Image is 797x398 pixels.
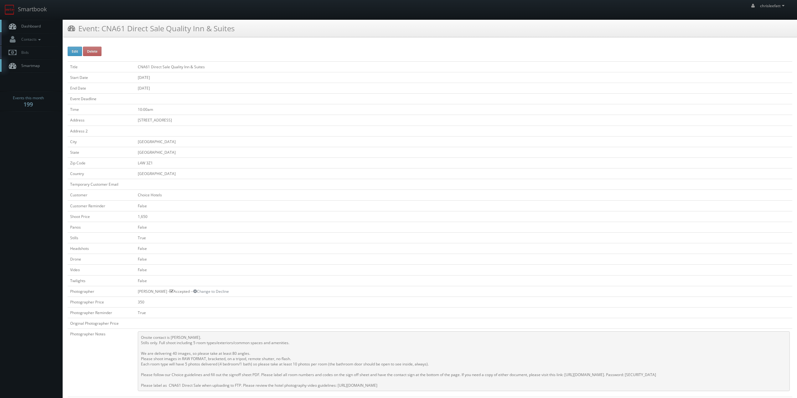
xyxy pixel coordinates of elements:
span: Dashboard [18,23,41,29]
td: True [135,307,792,318]
a: Change to Decline [193,289,229,294]
td: [GEOGRAPHIC_DATA] [135,168,792,179]
strong: 199 [23,101,33,108]
td: Choice Hotels [135,190,792,200]
span: Events this month [13,95,44,101]
img: smartbook-logo.png [5,5,15,15]
td: False [135,254,792,265]
td: City [68,136,135,147]
span: Bids [18,50,29,55]
button: Edit [68,47,82,56]
td: Temporary Customer Email [68,179,135,190]
td: False [135,265,792,275]
td: 10:00am [135,104,792,115]
td: 350 [135,297,792,307]
td: Customer Reminder [68,200,135,211]
td: [STREET_ADDRESS] [135,115,792,126]
td: Drone [68,254,135,265]
td: [GEOGRAPHIC_DATA] [135,147,792,158]
td: Stills [68,232,135,243]
td: Customer [68,190,135,200]
td: Video [68,265,135,275]
td: Photographer [68,286,135,297]
td: False [135,275,792,286]
span: Smartmap [18,63,40,68]
td: [DATE] [135,83,792,93]
span: chrisleefatt [760,3,786,8]
td: Photographer Notes [68,329,135,397]
td: [PERSON_NAME] - Accepted -- [135,286,792,297]
td: 1,650 [135,211,792,222]
td: True [135,232,792,243]
td: False [135,200,792,211]
td: Country [68,168,135,179]
td: Original Photographer Price [68,318,135,329]
td: Shoot Price [68,211,135,222]
td: State [68,147,135,158]
td: CNA61 Direct Sale Quality Inn & Suites [135,61,792,72]
td: Panos [68,222,135,232]
td: Title [68,61,135,72]
td: Start Date [68,72,135,83]
h3: Event: CNA61 Direct Sale Quality Inn & Suites [68,23,235,34]
td: Photographer Price [68,297,135,307]
td: End Date [68,83,135,93]
td: [GEOGRAPHIC_DATA] [135,136,792,147]
td: False [135,243,792,254]
td: Address [68,115,135,126]
td: False [135,222,792,232]
td: [DATE] [135,72,792,83]
td: Event Deadline [68,94,135,104]
button: Delete [83,47,101,56]
td: Time [68,104,135,115]
td: Headshots [68,243,135,254]
td: L4W 3Z1 [135,158,792,168]
td: Photographer Reminder [68,307,135,318]
span: Contacts [18,37,42,42]
td: Address 2 [68,126,135,136]
td: Zip Code [68,158,135,168]
td: Twilights [68,275,135,286]
pre: Onsite contact is [PERSON_NAME]. Stills only. Full shoot including 5 room types/exteriors/common ... [138,331,790,391]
